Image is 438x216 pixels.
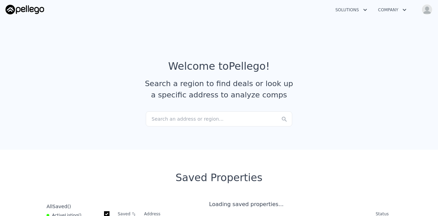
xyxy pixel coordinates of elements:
[168,60,270,72] div: Welcome to Pellego !
[330,4,373,16] button: Solutions
[101,200,391,208] div: Loading saved properties...
[373,4,412,16] button: Company
[52,204,67,209] span: Saved
[146,111,292,126] div: Search an address or region...
[47,203,71,210] div: All ( )
[142,78,296,100] div: Search a region to find deals or look up a specific address to analyze comps
[5,5,44,14] img: Pellego
[422,4,433,15] img: avatar
[44,172,394,184] div: Saved Properties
